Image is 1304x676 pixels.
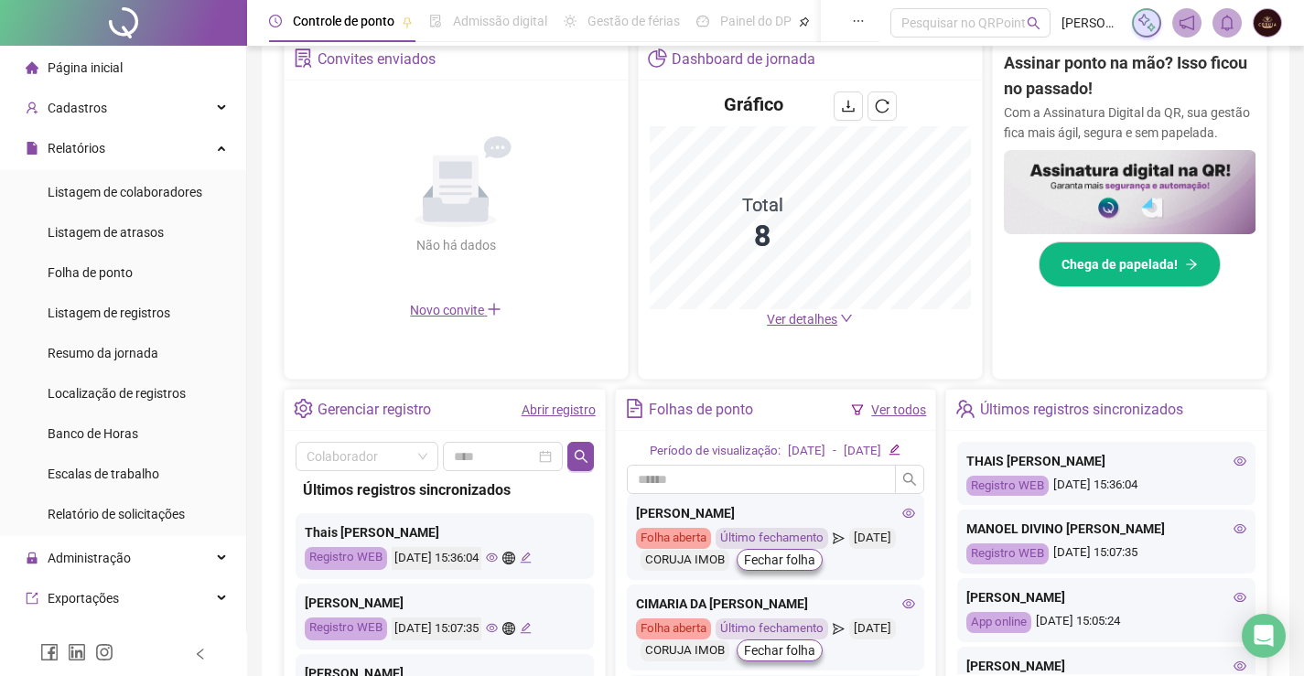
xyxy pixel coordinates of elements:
[744,640,815,660] span: Fechar folha
[849,618,896,639] div: [DATE]
[1179,15,1195,31] span: notification
[26,102,38,114] span: user-add
[48,346,158,360] span: Resumo da jornada
[522,402,596,417] a: Abrir registro
[799,16,810,27] span: pushpin
[875,99,889,113] span: reload
[574,449,588,464] span: search
[1234,660,1246,672] span: eye
[48,507,185,521] span: Relatório de solicitações
[1004,50,1256,102] h2: Assinar ponto na mão? Isso ficou no passado!
[849,528,896,549] div: [DATE]
[724,91,783,117] h4: Gráfico
[26,142,38,155] span: file
[636,618,711,639] div: Folha aberta
[833,618,845,639] span: send
[966,543,1246,564] div: [DATE] 15:07:35
[487,302,501,317] span: plus
[625,399,644,418] span: file-text
[48,467,159,481] span: Escalas de trabalho
[1234,455,1246,467] span: eye
[737,549,823,571] button: Fechar folha
[486,552,498,563] span: eye
[966,476,1049,497] div: Registro WEB
[716,528,828,549] div: Último fechamento
[429,15,442,27] span: file-done
[392,547,481,570] div: [DATE] 15:36:04
[737,639,823,661] button: Fechar folha
[902,507,915,520] span: eye
[1254,9,1281,37] img: 2782
[650,442,781,461] div: Período de visualização:
[486,622,498,634] span: eye
[1219,15,1235,31] span: bell
[636,503,916,523] div: [PERSON_NAME]
[980,394,1183,425] div: Últimos registros sincronizados
[966,476,1246,497] div: [DATE] 15:36:04
[520,552,532,563] span: edit
[453,14,547,28] span: Admissão digital
[841,99,856,113] span: download
[636,528,711,549] div: Folha aberta
[1242,614,1286,658] div: Open Intercom Messenger
[318,44,436,75] div: Convites enviados
[402,16,413,27] span: pushpin
[844,442,881,461] div: [DATE]
[26,552,38,564] span: lock
[788,442,825,461] div: [DATE]
[48,225,164,240] span: Listagem de atrasos
[305,547,387,570] div: Registro WEB
[966,656,1246,676] div: [PERSON_NAME]
[636,594,916,614] div: CIMARIA DA [PERSON_NAME]
[392,617,481,640] div: [DATE] 15:07:35
[305,617,387,640] div: Registro WEB
[48,426,138,441] span: Banco de Horas
[966,451,1246,471] div: THAIS [PERSON_NAME]
[840,312,853,325] span: down
[26,61,38,74] span: home
[1027,16,1040,30] span: search
[955,399,975,418] span: team
[40,643,59,661] span: facebook
[305,522,585,542] div: Thais [PERSON_NAME]
[696,15,709,27] span: dashboard
[871,402,926,417] a: Ver todos
[902,472,917,487] span: search
[966,543,1049,564] div: Registro WEB
[966,519,1246,539] div: MANOEL DIVINO [PERSON_NAME]
[1062,254,1178,274] span: Chega de papelada!
[851,403,864,416] span: filter
[587,14,680,28] span: Gestão de férias
[833,442,836,461] div: -
[902,597,915,610] span: eye
[269,15,282,27] span: clock-circle
[1234,591,1246,604] span: eye
[966,612,1246,633] div: [DATE] 15:05:24
[1137,13,1157,33] img: sparkle-icon.fc2bf0ac1784a2077858766a79e2daf3.svg
[966,612,1031,633] div: App online
[305,593,585,613] div: [PERSON_NAME]
[293,14,394,28] span: Controle de ponto
[48,101,107,115] span: Cadastros
[48,265,133,280] span: Folha de ponto
[48,185,202,199] span: Listagem de colaboradores
[641,550,729,571] div: CORUJA IMOB
[294,48,313,68] span: solution
[889,444,900,456] span: edit
[1062,13,1121,33] span: [PERSON_NAME]
[672,44,815,75] div: Dashboard de jornada
[95,643,113,661] span: instagram
[68,643,86,661] span: linkedin
[648,48,667,68] span: pie-chart
[1185,258,1198,271] span: arrow-right
[318,394,431,425] div: Gerenciar registro
[767,312,837,327] span: Ver detalhes
[767,312,853,327] a: Ver detalhes down
[194,648,207,660] span: left
[410,303,501,317] span: Novo convite
[649,394,753,425] div: Folhas de ponto
[48,306,170,320] span: Listagem de registros
[48,60,123,75] span: Página inicial
[48,591,119,606] span: Exportações
[26,592,38,605] span: export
